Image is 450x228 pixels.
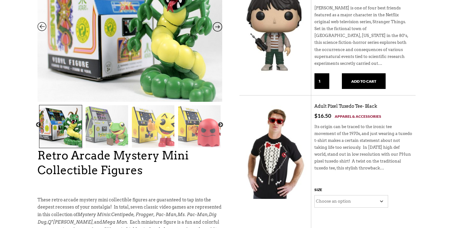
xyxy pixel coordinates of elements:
em: Centipede, Frogger, Pac-Man [111,212,176,217]
em: Q*[PERSON_NAME] [48,220,92,225]
button: Next [217,122,224,128]
input: Qty [314,73,329,89]
em: Mega Man [102,220,127,225]
button: Add to cart [342,73,386,89]
a: Adult Pixel Tuxedo Tee- Black [314,104,377,109]
bdi: 16.50 [314,112,331,119]
span: $ [314,112,317,119]
em: Mystery Minis [77,212,110,217]
div: Its origin can be traced to the ironic tee movement of the 1970s, and just wearing a tuxedo t-shi... [314,120,412,178]
em: Dig Dug [37,212,217,225]
em: Ms. Pac-Man [177,212,207,217]
div: [PERSON_NAME] is one of four best friends featured as a major character in the Netflix original w... [314,1,412,73]
a: Apparel & Accessories [335,113,381,120]
label: Size [314,186,322,195]
h1: Retro Arcade Mystery Mini Collectible Figures [37,148,222,178]
button: Previous [35,122,42,128]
